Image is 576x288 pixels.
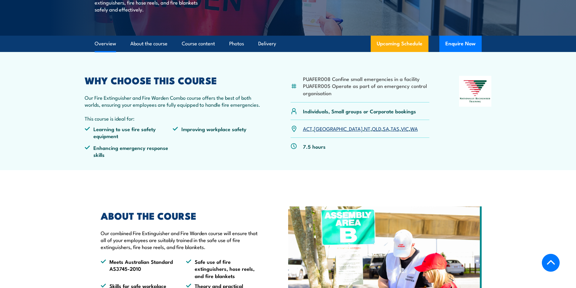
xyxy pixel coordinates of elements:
[383,125,389,132] a: SA
[364,125,370,132] a: NT
[101,211,260,220] h2: ABOUT THE COURSE
[101,258,175,279] li: Meets Australian Standard AS3745-2010
[101,229,260,251] p: Our combined Fire Extinguisher and Fire Warden course will ensure that all of your employees are ...
[95,36,116,52] a: Overview
[410,125,418,132] a: WA
[182,36,215,52] a: Course content
[303,108,416,115] p: Individuals, Small groups or Corporate bookings
[85,94,261,108] p: Our Fire Extinguisher and Fire Warden Combo course offers the best of both worlds, ensuring your ...
[459,76,492,107] img: Nationally Recognised Training logo.
[439,36,482,52] button: Enquire Now
[314,125,363,132] a: [GEOGRAPHIC_DATA]
[391,125,399,132] a: TAS
[303,125,312,132] a: ACT
[85,76,261,84] h2: WHY CHOOSE THIS COURSE
[303,143,326,150] p: 7.5 hours
[258,36,276,52] a: Delivery
[371,36,428,52] a: Upcoming Schedule
[85,144,173,158] li: Enhancing emergency response skills
[85,125,173,140] li: Learning to use fire safety equipment
[303,82,430,96] li: PUAFER005 Operate as part of an emergency control organisation
[85,115,261,122] p: This course is ideal for:
[401,125,409,132] a: VIC
[186,258,260,279] li: Safe use of fire extinguishers, hose reels, and fire blankets
[173,125,261,140] li: Improving workplace safety
[130,36,168,52] a: About the course
[229,36,244,52] a: Photos
[372,125,381,132] a: QLD
[303,125,418,132] p: , , , , , , ,
[303,75,430,82] li: PUAFER008 Confine small emergencies in a facility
